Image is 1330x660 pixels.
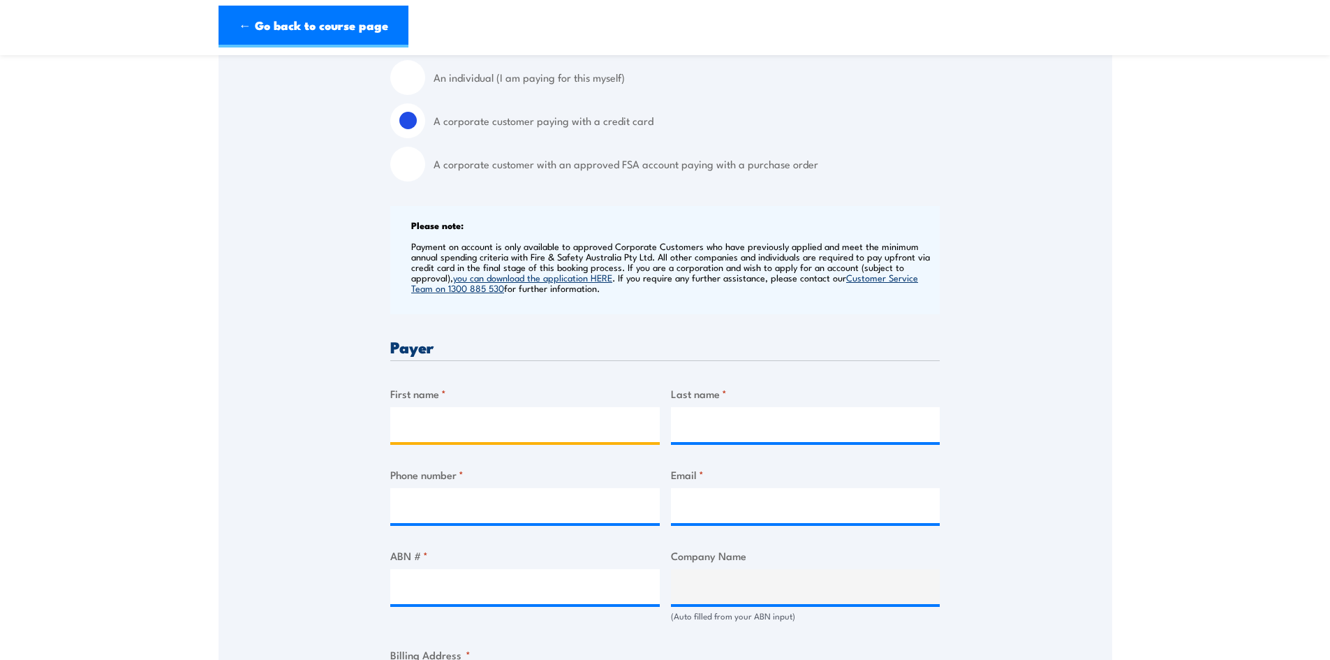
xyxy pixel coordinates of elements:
a: you can download the application HERE [453,271,612,284]
a: ← Go back to course page [219,6,408,47]
label: Email [671,467,940,483]
label: Phone number [390,467,660,483]
label: A corporate customer with an approved FSA account paying with a purchase order [434,147,940,182]
div: (Auto filled from your ABN input) [671,610,940,623]
a: Customer Service Team on 1300 885 530 [411,271,918,294]
label: An individual (I am paying for this myself) [434,60,940,95]
label: Company Name [671,548,940,564]
p: Payment on account is only available to approved Corporate Customers who have previously applied ... [411,241,936,293]
label: First name [390,386,660,402]
label: Last name [671,386,940,402]
label: A corporate customer paying with a credit card [434,103,940,138]
h3: Payer [390,339,940,355]
label: ABN # [390,548,660,564]
b: Please note: [411,218,464,232]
